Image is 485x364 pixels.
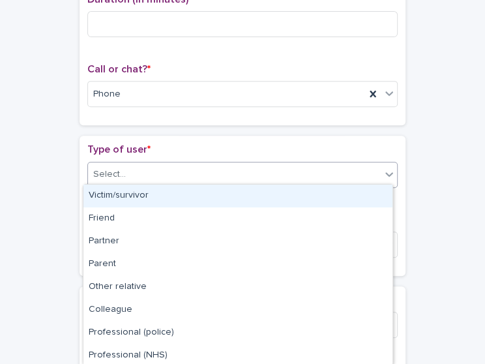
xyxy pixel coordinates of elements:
div: Professional (police) [83,322,392,344]
div: Other relative [83,276,392,299]
div: Friend [83,207,392,230]
span: Phone [93,87,121,101]
span: Type of user [87,144,151,155]
div: Parent [83,253,392,276]
span: Call or chat? [87,64,151,74]
div: Victim/survivor [83,185,392,207]
div: Partner [83,230,392,253]
div: Select... [93,168,126,181]
div: Colleague [83,299,392,322]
